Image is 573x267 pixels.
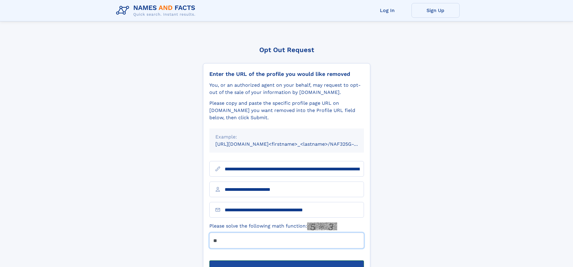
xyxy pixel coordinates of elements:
a: Log In [363,3,411,18]
div: Example: [215,133,358,141]
label: Please solve the following math function: [209,222,337,230]
div: Please copy and paste the specific profile page URL on [DOMAIN_NAME] you want removed into the Pr... [209,100,364,121]
a: Sign Up [411,3,460,18]
div: Opt Out Request [203,46,370,54]
div: You, or an authorized agent on your behalf, may request to opt-out of the sale of your informatio... [209,82,364,96]
img: Logo Names and Facts [114,2,200,19]
small: [URL][DOMAIN_NAME]<firstname>_<lastname>/NAF325G-xxxxxxxx [215,141,375,147]
div: Enter the URL of the profile you would like removed [209,71,364,77]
